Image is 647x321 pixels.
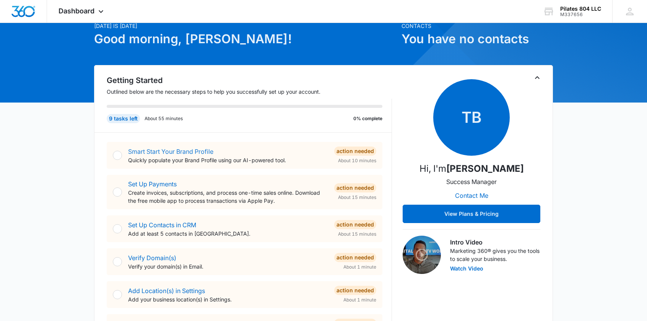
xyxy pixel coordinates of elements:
[403,205,540,223] button: View Plans & Pricing
[560,12,601,17] div: account id
[446,163,524,174] strong: [PERSON_NAME]
[107,88,392,96] p: Outlined below are the necessary steps to help you successfully set up your account.
[353,115,382,122] p: 0% complete
[343,297,376,303] span: About 1 minute
[402,30,553,48] h1: You have no contacts
[334,183,376,192] div: Action Needed
[403,236,441,274] img: Intro Video
[338,194,376,201] span: About 15 minutes
[533,73,542,82] button: Toggle Collapse
[128,295,328,303] p: Add your business location(s) in Settings.
[450,238,540,247] h3: Intro Video
[334,286,376,295] div: Action Needed
[450,247,540,263] p: Marketing 360® gives you the tools to scale your business.
[128,287,205,295] a: Add Location(s) in Settings
[128,156,328,164] p: Quickly populate your Brand Profile using our AI-powered tool.
[94,30,397,48] h1: Good morning, [PERSON_NAME]!
[128,221,196,229] a: Set Up Contacts in CRM
[128,148,213,155] a: Smart Start Your Brand Profile
[128,189,328,205] p: Create invoices, subscriptions, and process one-time sales online. Download the free mobile app t...
[433,79,510,156] span: TB
[450,266,483,271] button: Watch Video
[343,264,376,270] span: About 1 minute
[446,177,497,186] p: Success Manager
[402,22,553,30] p: Contacts
[128,180,177,188] a: Set Up Payments
[560,6,601,12] div: account name
[447,186,496,205] button: Contact Me
[128,254,176,262] a: Verify Domain(s)
[128,262,328,270] p: Verify your domain(s) in Email.
[419,162,524,176] p: Hi, I'm
[107,114,140,123] div: 9 tasks left
[338,157,376,164] span: About 10 minutes
[128,230,328,238] p: Add at least 5 contacts in [GEOGRAPHIC_DATA].
[107,75,392,86] h2: Getting Started
[334,147,376,156] div: Action Needed
[59,7,94,15] span: Dashboard
[338,231,376,238] span: About 15 minutes
[145,115,183,122] p: About 55 minutes
[94,22,397,30] p: [DATE] is [DATE]
[334,220,376,229] div: Action Needed
[334,253,376,262] div: Action Needed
